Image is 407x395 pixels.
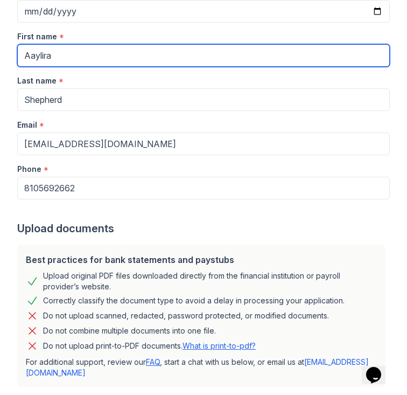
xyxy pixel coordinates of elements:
p: Do not upload print-to-PDF documents. [43,341,256,351]
p: For additional support, review our , start a chat with us below, or email us at [26,357,377,378]
label: Last name [17,75,57,86]
label: Email [17,120,37,130]
div: Upload original PDF files downloaded directly from the financial institution or payroll provider’... [43,271,377,292]
div: Do not combine multiple documents into one file. [43,324,216,337]
div: Correctly classify the document type to avoid a delay in processing your application. [43,294,345,307]
iframe: chat widget [362,352,396,384]
a: What is print-to-pdf? [183,341,256,350]
a: FAQ [146,357,160,366]
div: Best practices for bank statements and paystubs [26,253,377,266]
label: First name [17,31,57,42]
label: Phone [17,164,41,175]
div: Upload documents [17,221,390,236]
a: [EMAIL_ADDRESS][DOMAIN_NAME] [26,357,369,377]
div: Do not upload scanned, redacted, password protected, or modified documents. [43,309,329,322]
